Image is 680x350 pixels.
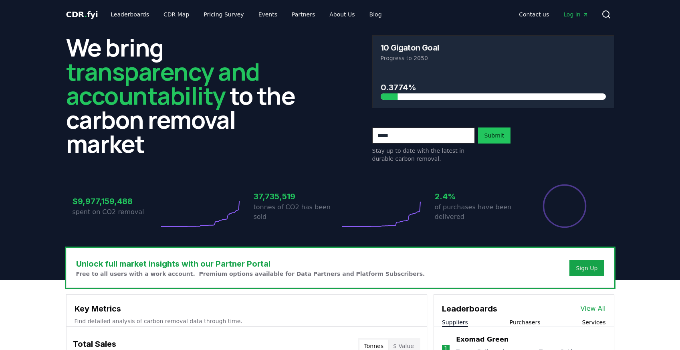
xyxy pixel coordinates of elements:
[363,7,388,22] a: Blog
[197,7,250,22] a: Pricing Survey
[252,7,284,22] a: Events
[157,7,196,22] a: CDR Map
[104,7,388,22] nav: Main
[582,318,605,326] button: Services
[510,318,541,326] button: Purchasers
[513,7,595,22] nav: Main
[381,81,606,93] h3: 0.3774%
[456,335,508,344] a: Exomad Green
[323,7,361,22] a: About Us
[66,9,98,20] a: CDR.fyi
[254,190,340,202] h3: 37,735,519
[381,54,606,62] p: Progress to 2050
[75,303,419,315] h3: Key Metrics
[66,35,308,156] h2: We bring to the carbon removal market
[84,10,87,19] span: .
[442,303,497,315] h3: Leaderboards
[576,264,597,272] a: Sign Up
[442,318,468,326] button: Suppliers
[435,202,521,222] p: of purchases have been delivered
[75,317,419,325] p: Find detailed analysis of carbon removal data through time.
[478,127,511,144] button: Submit
[104,7,155,22] a: Leaderboards
[73,195,159,207] h3: $9,977,159,488
[563,10,588,18] span: Log in
[73,207,159,217] p: spent on CO2 removal
[513,7,555,22] a: Contact us
[542,184,587,229] div: Percentage of sales delivered
[381,44,439,52] h3: 10 Gigaton Goal
[372,147,475,163] p: Stay up to date with the latest in durable carbon removal.
[581,304,606,314] a: View All
[76,270,425,278] p: Free to all users with a work account. Premium options available for Data Partners and Platform S...
[254,202,340,222] p: tonnes of CO2 has been sold
[66,55,260,112] span: transparency and accountability
[285,7,321,22] a: Partners
[557,7,595,22] a: Log in
[66,10,98,19] span: CDR fyi
[569,260,604,276] button: Sign Up
[435,190,521,202] h3: 2.4%
[76,258,425,270] h3: Unlock full market insights with our Partner Portal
